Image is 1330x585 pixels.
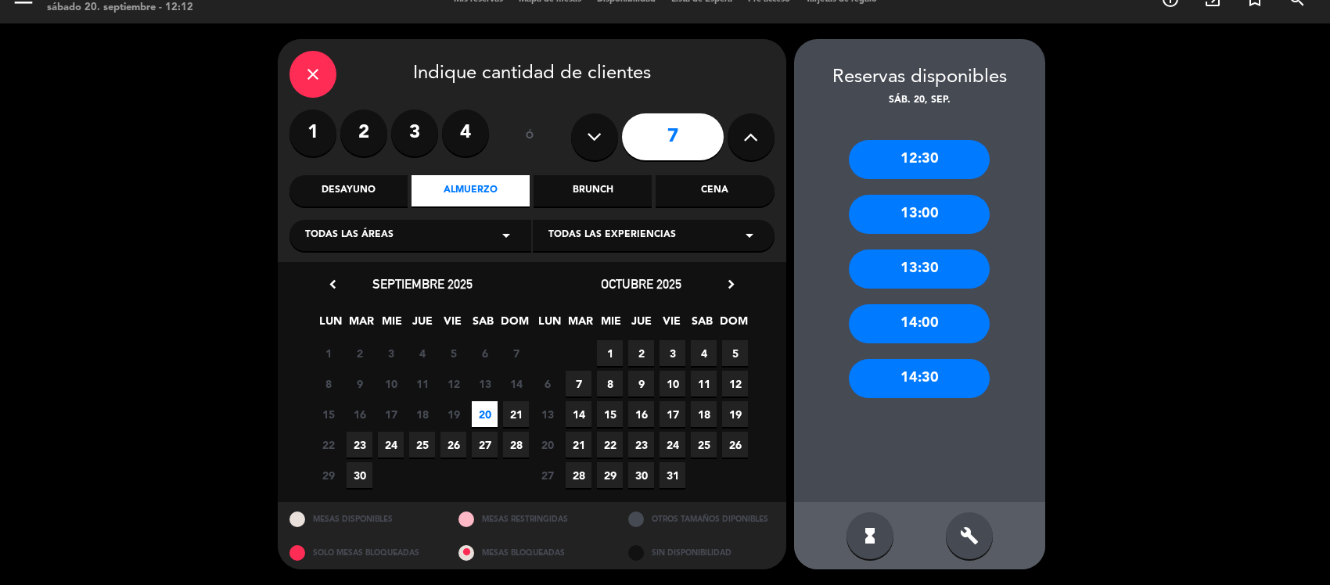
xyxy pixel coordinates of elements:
[628,401,654,427] span: 16
[722,340,748,366] span: 5
[315,432,341,458] span: 22
[861,526,879,545] i: hourglass_full
[628,312,654,338] span: JUE
[501,312,527,338] span: DOM
[340,109,387,156] label: 2
[849,140,990,179] div: 12:30
[534,432,560,458] span: 20
[347,401,372,427] span: 16
[447,502,616,536] div: MESAS RESTRINGIDAS
[849,195,990,234] div: 13:00
[505,109,555,164] div: ó
[503,371,529,397] span: 14
[689,312,715,338] span: SAB
[315,462,341,488] span: 29
[598,312,624,338] span: MIE
[740,226,759,245] i: arrow_drop_down
[691,340,717,366] span: 4
[960,526,979,545] i: build
[304,65,322,84] i: close
[597,432,623,458] span: 22
[794,63,1045,93] div: Reservas disponibles
[723,276,739,292] i: chevron_right
[440,312,465,338] span: VIE
[497,226,516,245] i: arrow_drop_down
[440,371,466,397] span: 12
[305,228,394,243] span: Todas las áreas
[472,371,498,397] span: 13
[315,371,341,397] span: 8
[347,432,372,458] span: 23
[849,304,990,343] div: 14:00
[597,462,623,488] span: 29
[534,401,560,427] span: 13
[597,340,623,366] span: 1
[601,276,681,292] span: octubre 2025
[378,371,404,397] span: 10
[289,109,336,156] label: 1
[409,371,435,397] span: 11
[534,462,560,488] span: 27
[537,312,563,338] span: LUN
[660,340,685,366] span: 3
[440,432,466,458] span: 26
[660,401,685,427] span: 17
[347,340,372,366] span: 2
[628,432,654,458] span: 23
[378,401,404,427] span: 17
[378,340,404,366] span: 3
[503,340,529,366] span: 7
[722,401,748,427] span: 19
[616,502,786,536] div: OTROS TAMAÑOS DIPONIBLES
[616,536,786,569] div: SIN DISPONIBILIDAD
[278,502,448,536] div: MESAS DISPONIBLES
[318,312,343,338] span: LUN
[379,312,404,338] span: MIE
[566,371,591,397] span: 7
[691,432,717,458] span: 25
[720,312,746,338] span: DOM
[849,249,990,289] div: 13:30
[472,432,498,458] span: 27
[567,312,593,338] span: MAR
[566,401,591,427] span: 14
[348,312,374,338] span: MAR
[440,401,466,427] span: 19
[378,432,404,458] span: 24
[278,536,448,569] div: SOLO MESAS BLOQUEADAS
[566,462,591,488] span: 28
[503,432,529,458] span: 28
[409,340,435,366] span: 4
[409,432,435,458] span: 25
[289,51,775,98] div: Indique cantidad de clientes
[534,371,560,397] span: 6
[372,276,473,292] span: septiembre 2025
[660,432,685,458] span: 24
[722,371,748,397] span: 12
[691,401,717,427] span: 18
[315,340,341,366] span: 1
[391,109,438,156] label: 3
[412,175,530,206] div: Almuerzo
[656,175,774,206] div: Cena
[503,401,529,427] span: 21
[409,401,435,427] span: 18
[347,371,372,397] span: 9
[325,276,341,292] i: chevron_left
[347,462,372,488] span: 30
[597,371,623,397] span: 8
[628,371,654,397] span: 9
[691,371,717,397] span: 11
[794,93,1045,109] div: sáb. 20, sep.
[289,175,408,206] div: Desayuno
[447,536,616,569] div: MESAS BLOQUEADAS
[660,462,685,488] span: 31
[566,432,591,458] span: 21
[442,109,489,156] label: 4
[472,340,498,366] span: 6
[548,228,676,243] span: Todas las experiencias
[440,340,466,366] span: 5
[660,371,685,397] span: 10
[409,312,435,338] span: JUE
[470,312,496,338] span: SAB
